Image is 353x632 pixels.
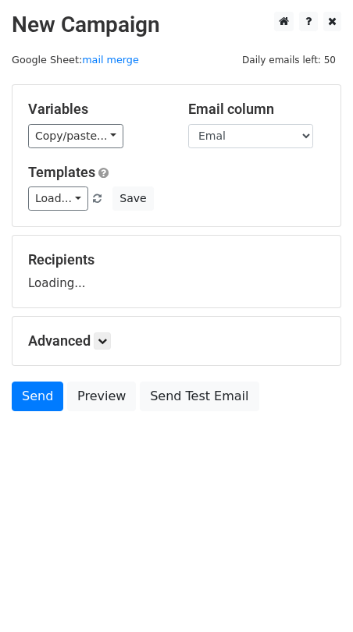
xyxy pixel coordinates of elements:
h5: Variables [28,101,165,118]
a: mail merge [82,54,139,66]
h2: New Campaign [12,12,341,38]
a: Preview [67,382,136,411]
span: Daily emails left: 50 [237,51,341,69]
a: Copy/paste... [28,124,123,148]
small: Google Sheet: [12,54,139,66]
div: Loading... [28,251,325,292]
a: Daily emails left: 50 [237,54,341,66]
a: Templates [28,164,95,180]
a: Send [12,382,63,411]
a: Load... [28,186,88,211]
h5: Advanced [28,332,325,350]
h5: Email column [188,101,325,118]
a: Send Test Email [140,382,259,411]
button: Save [112,186,153,211]
h5: Recipients [28,251,325,268]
